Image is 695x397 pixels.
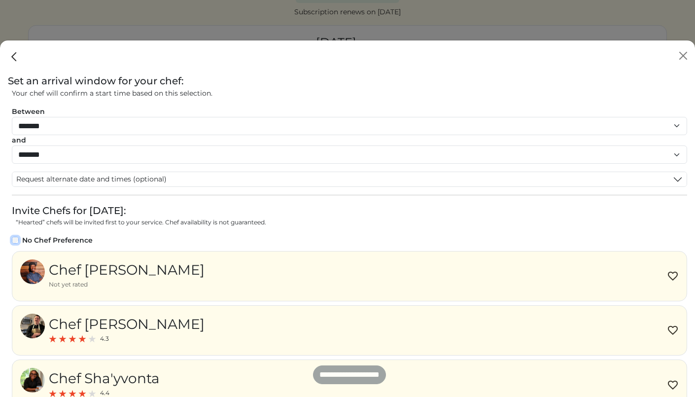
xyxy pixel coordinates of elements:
a: Chef [PERSON_NAME] Not yet rated [20,259,205,293]
img: b82e18814da394a1228ace34d55e0742 [20,314,45,338]
a: Chef [PERSON_NAME] 4.3 [20,314,205,347]
label: No Chef Preference [22,235,93,246]
img: red_star-5cc96fd108c5e382175c3007810bf15d673b234409b64feca3859e161d9d1ec7.svg [69,335,76,343]
img: ccdd12dce29d7208d37694d349dfbf71 [20,259,45,284]
img: Favorite chef [667,379,679,391]
div: Invite Chefs for [DATE]: [12,203,687,218]
img: Favorite chef [667,325,679,336]
div: Set an arrival window for your chef: [8,73,687,88]
a: Close [8,49,21,62]
div: Not yet rated [49,280,205,289]
img: back_caret-0738dc900bf9763b5e5a40894073b948e17d9601fd527fca9689b06ce300169f.svg [8,50,21,63]
label: Between [12,107,45,117]
img: red_star-5cc96fd108c5e382175c3007810bf15d673b234409b64feca3859e161d9d1ec7.svg [78,335,86,343]
div: Your chef will confirm a start time based on this selection. [12,88,687,99]
div: Chef [PERSON_NAME] [49,314,205,334]
div: Chef [PERSON_NAME] [49,259,205,280]
p: “Hearted” chefs will be invited first to your service. Chef availability is not guaranteed. [16,218,687,227]
img: gray_star-a9743cfc725de93cdbfd37d9aa5936eef818df36360e3832adb92d34c2242183.svg [88,335,96,343]
img: red_star-5cc96fd108c5e382175c3007810bf15d673b234409b64feca3859e161d9d1ec7.svg [59,335,67,343]
img: red_star-5cc96fd108c5e382175c3007810bf15d673b234409b64feca3859e161d9d1ec7.svg [49,335,57,343]
button: Request alternate date and times (optional) [12,172,687,186]
img: Favorite chef [667,270,679,282]
span: Request alternate date and times (optional) [16,174,167,184]
span: 4.3 [100,334,109,343]
button: Close [675,48,691,64]
label: and [12,135,26,145]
